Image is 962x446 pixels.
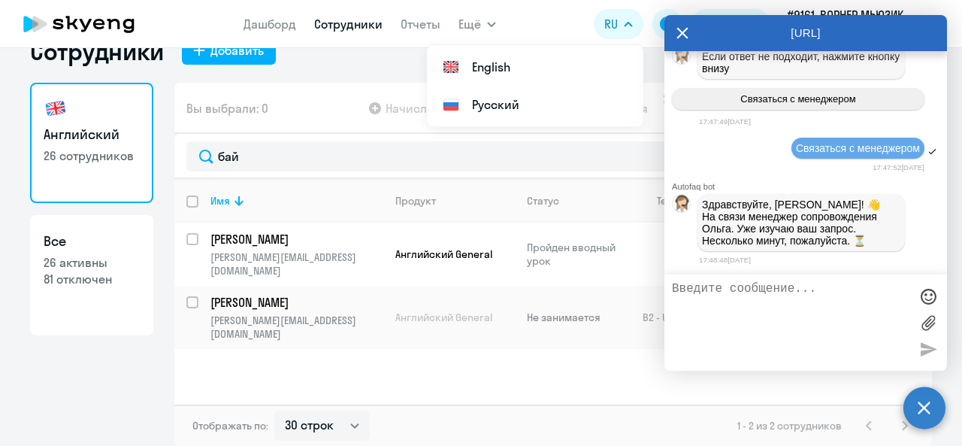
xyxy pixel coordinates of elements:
time: 17:47:52[DATE] [873,163,924,171]
span: Связаться с менеджером [796,142,920,154]
p: 26 активны [44,254,140,271]
p: [PERSON_NAME] [210,231,380,247]
img: Русский [442,96,460,114]
label: Лимит 10 файлов [917,311,939,334]
input: Поиск по имени, email, продукту или статусу [186,141,920,171]
img: bot avatar [673,47,691,68]
span: RU [604,15,618,33]
a: Дашборд [244,17,296,32]
button: RU [594,9,643,39]
span: Английский General [395,311,492,324]
div: Текущий уровень [643,194,770,208]
div: Имя [210,194,383,208]
img: bot avatar [673,195,691,217]
a: Отчеты [401,17,440,32]
span: B2 - Upper-Intermediate [643,311,758,324]
span: Вы выбрали: 0 [186,99,268,117]
div: Имя [210,194,230,208]
button: Связаться с менеджером [672,88,924,110]
p: Не занимается [527,311,630,324]
a: Сотрудники [314,17,383,32]
p: Здравствуйте, [PERSON_NAME]! 👋 ﻿На связи менеджер сопровождения Ольга. Уже изучаю ваш запрос. Нес... [702,199,900,247]
p: [PERSON_NAME][EMAIL_ADDRESS][DOMAIN_NAME] [210,314,383,341]
button: #9161, ВОРНЕР МЬЮЗИК, ООО [779,6,949,42]
h3: Английский [44,125,140,144]
a: Все26 активны81 отключен [30,215,153,335]
p: 81 отключен [44,271,140,287]
div: Продукт [395,194,436,208]
div: Autofaq bot [672,182,947,191]
p: Пройден вводный урок [527,241,630,268]
div: Статус [527,194,630,208]
img: english [44,96,68,120]
span: 1 - 2 из 2 сотрудников [737,419,842,432]
a: [PERSON_NAME] [210,231,383,247]
span: Связаться с менеджером [740,93,855,105]
p: [PERSON_NAME] [210,294,380,311]
div: Добавить [210,41,264,59]
time: 17:47:49[DATE] [699,117,751,126]
a: Английский26 сотрудников [30,83,153,203]
div: Статус [527,194,559,208]
h1: Сотрудники [30,36,164,66]
span: Английский General [395,247,492,261]
ul: Ещё [427,45,643,126]
button: Добавить [182,38,276,65]
button: Балансbalance [691,9,770,39]
img: English [442,58,460,76]
div: Текущий уровень [657,194,743,208]
p: #9161, ВОРНЕР МЬЮЗИК, ООО [787,6,927,42]
p: 26 сотрудников [44,147,140,164]
h3: Все [44,232,140,251]
a: [PERSON_NAME] [210,294,383,311]
div: Продукт [395,194,514,208]
span: Если ответ не подходит, нажмите кнопку внизу [702,50,903,74]
span: Ещё [458,15,481,33]
time: 17:48:48[DATE] [699,256,751,264]
p: [PERSON_NAME][EMAIL_ADDRESS][DOMAIN_NAME] [210,250,383,278]
button: Ещё [458,9,496,39]
span: Отображать по: [192,419,268,432]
